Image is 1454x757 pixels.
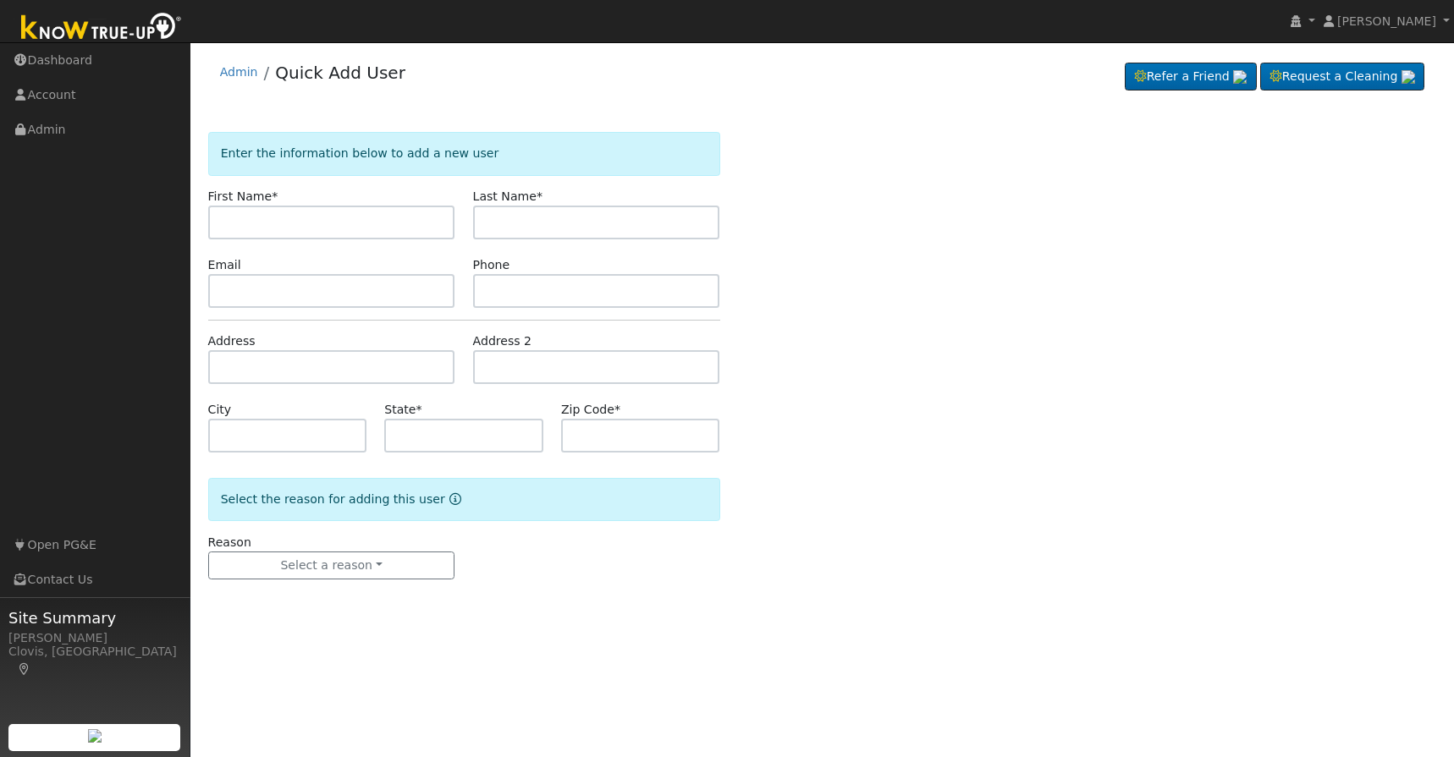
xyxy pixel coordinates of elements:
[445,492,461,506] a: Reason for new user
[13,9,190,47] img: Know True-Up
[473,256,510,274] label: Phone
[1125,63,1257,91] a: Refer a Friend
[8,643,181,678] div: Clovis, [GEOGRAPHIC_DATA]
[473,332,532,350] label: Address 2
[208,478,720,521] div: Select the reason for adding this user
[208,132,720,175] div: Enter the information below to add a new user
[220,65,258,79] a: Admin
[208,256,241,274] label: Email
[208,551,455,580] button: Select a reason
[208,401,232,419] label: City
[8,629,181,647] div: [PERSON_NAME]
[272,189,278,203] span: Required
[384,401,421,419] label: State
[614,403,620,416] span: Required
[416,403,421,416] span: Required
[473,188,542,206] label: Last Name
[1233,70,1247,84] img: retrieve
[208,332,256,350] label: Address
[1260,63,1424,91] a: Request a Cleaning
[561,401,620,419] label: Zip Code
[208,534,251,551] label: Reason
[1402,70,1415,84] img: retrieve
[17,662,32,676] a: Map
[275,63,405,83] a: Quick Add User
[88,729,102,743] img: retrieve
[8,606,181,629] span: Site Summary
[537,189,542,203] span: Required
[1337,14,1436,28] span: [PERSON_NAME]
[208,188,278,206] label: First Name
